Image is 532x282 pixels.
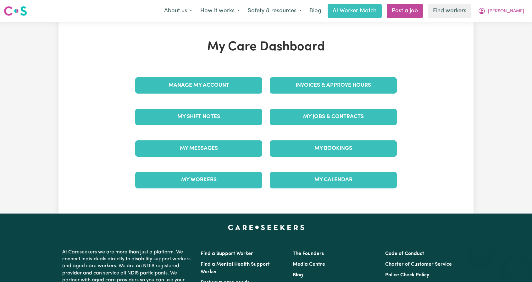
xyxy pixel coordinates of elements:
img: Careseekers logo [4,5,27,17]
a: Careseekers logo [4,4,27,18]
a: Post a job [387,4,423,18]
a: My Workers [135,172,262,188]
iframe: Button to launch messaging window [507,257,527,277]
iframe: Close message [474,242,487,254]
button: How it works [196,4,244,18]
button: My Account [474,4,528,18]
a: The Founders [293,251,324,256]
a: Blog [306,4,325,18]
button: About us [160,4,196,18]
a: My Messages [135,140,262,157]
a: My Calendar [270,172,397,188]
a: My Bookings [270,140,397,157]
h1: My Care Dashboard [131,40,401,55]
a: Find a Support Worker [201,251,253,256]
a: Find a Mental Health Support Worker [201,262,270,274]
button: Safety & resources [244,4,306,18]
a: Find workers [428,4,471,18]
a: Careseekers home page [228,225,304,230]
span: [PERSON_NAME] [488,8,524,15]
a: My Jobs & Contracts [270,109,397,125]
a: Invoices & Approve Hours [270,77,397,94]
a: Media Centre [293,262,325,267]
a: Charter of Customer Service [385,262,452,267]
a: Blog [293,273,303,278]
a: My Shift Notes [135,109,262,125]
a: Police Check Policy [385,273,429,278]
a: AI Worker Match [328,4,382,18]
a: Code of Conduct [385,251,424,256]
a: Manage My Account [135,77,262,94]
